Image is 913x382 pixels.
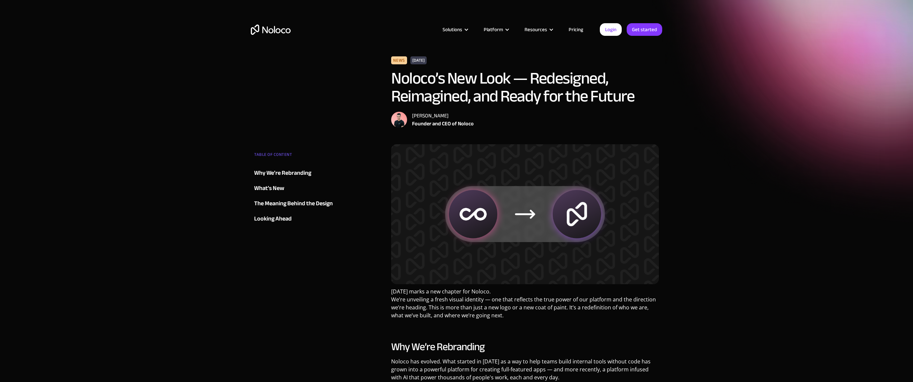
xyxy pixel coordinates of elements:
[254,168,334,178] a: Why We’re Rebranding
[391,340,659,353] h2: Why We’re Rebranding
[484,25,503,34] div: Platform
[600,23,622,36] a: Login
[254,150,334,163] div: TABLE OF CONTENT
[254,199,333,209] div: The Meaning Behind the Design
[254,168,311,178] div: Why We’re Rebranding
[412,120,474,128] div: Founder and CEO of Noloco
[391,287,659,324] p: [DATE] marks a new chapter for Noloco. We’re unveiling a fresh visual identity — one that reflect...
[412,112,474,120] div: [PERSON_NAME]
[254,214,334,224] a: Looking Ahead
[443,25,462,34] div: Solutions
[627,23,662,36] a: Get started
[525,25,547,34] div: Resources
[254,199,334,209] a: The Meaning Behind the Design
[560,25,592,34] a: Pricing
[475,25,516,34] div: Platform
[254,183,284,193] div: What’s New
[251,25,291,35] a: home
[254,214,292,224] div: Looking Ahead
[254,183,334,193] a: What’s New
[391,69,659,105] h1: Noloco’s New Look — Redesigned, Reimagined, and Ready for the Future
[516,25,560,34] div: Resources
[434,25,475,34] div: Solutions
